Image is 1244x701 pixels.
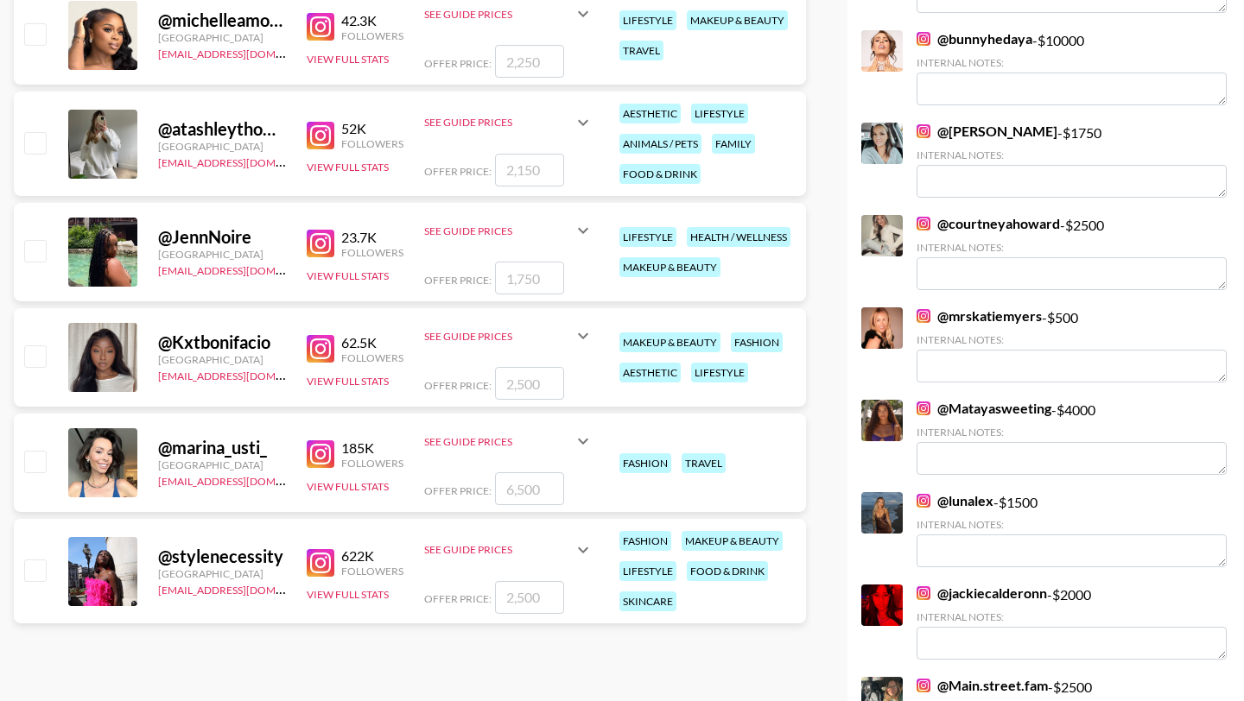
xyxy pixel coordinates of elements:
div: lifestyle [619,10,676,30]
div: Internal Notes: [917,333,1227,346]
img: Instagram [917,586,930,600]
a: @lunalex [917,492,993,509]
div: Internal Notes: [917,426,1227,439]
div: animals / pets [619,134,701,154]
input: 2,500 [495,367,564,400]
div: family [712,134,755,154]
div: See Guide Prices [424,116,573,129]
a: @Main.street.fam [917,677,1048,694]
div: 622K [341,547,403,565]
span: Offer Price: [424,165,492,178]
div: travel [619,41,663,60]
div: Followers [341,351,403,364]
a: [EMAIL_ADDRESS][DOMAIN_NAME] [158,580,332,597]
div: - $ 1750 [917,123,1227,198]
div: 42.3K [341,12,403,29]
img: Instagram [917,494,930,508]
span: Offer Price: [424,57,492,70]
a: [EMAIL_ADDRESS][DOMAIN_NAME] [158,366,332,382]
a: [EMAIL_ADDRESS][DOMAIN_NAME] [158,44,332,60]
a: @Matayasweeting [917,400,1051,417]
div: @ stylenecessity [158,546,286,567]
div: - $ 500 [917,307,1227,382]
div: travel [682,453,726,473]
div: See Guide Prices [424,543,573,556]
div: food & drink [687,561,768,581]
img: Instagram [917,217,930,231]
div: [GEOGRAPHIC_DATA] [158,31,286,44]
div: Followers [341,457,403,470]
div: [GEOGRAPHIC_DATA] [158,567,286,580]
div: Internal Notes: [917,518,1227,531]
span: Offer Price: [424,484,492,497]
button: View Full Stats [307,53,389,66]
div: Internal Notes: [917,148,1227,161]
button: View Full Stats [307,480,389,493]
div: skincare [619,591,676,611]
div: See Guide Prices [424,435,573,448]
a: [EMAIL_ADDRESS][DOMAIN_NAME] [158,261,332,277]
div: @ atashleythomas [158,118,286,140]
div: makeup & beauty [682,531,783,551]
div: [GEOGRAPHIC_DATA] [158,353,286,366]
div: 62.5K [341,334,403,351]
div: See Guide Prices [424,210,593,251]
img: Instagram [307,335,334,363]
input: 2,500 [495,581,564,614]
img: Instagram [917,679,930,692]
div: @ Kxtbonifacio [158,332,286,353]
div: 185K [341,439,403,457]
div: fashion [619,453,671,473]
div: - $ 10000 [917,30,1227,105]
div: - $ 2000 [917,584,1227,660]
span: Offer Price: [424,592,492,605]
div: See Guide Prices [424,8,573,21]
a: [EMAIL_ADDRESS][DOMAIN_NAME] [158,471,332,488]
div: makeup & beauty [619,332,720,352]
div: [GEOGRAPHIC_DATA] [158,458,286,471]
a: @courtneyahoward [917,215,1060,232]
a: @[PERSON_NAME] [917,123,1057,140]
input: 2,150 [495,154,564,186]
div: aesthetic [619,104,681,123]
div: lifestyle [691,104,748,123]
div: See Guide Prices [424,529,593,571]
div: 23.7K [341,229,403,246]
div: - $ 1500 [917,492,1227,567]
div: 52K [341,120,403,137]
div: Followers [341,29,403,42]
div: Internal Notes: [917,56,1227,69]
div: @ marina_usti_ [158,437,286,458]
div: health / wellness [687,227,790,247]
input: 6,500 [495,472,564,505]
div: lifestyle [691,363,748,382]
input: 2,250 [495,45,564,78]
div: - $ 4000 [917,400,1227,475]
div: fashion [619,531,671,551]
a: @mrskatiemyers [917,307,1042,325]
button: View Full Stats [307,375,389,388]
span: Offer Price: [424,274,492,287]
div: [GEOGRAPHIC_DATA] [158,140,286,153]
div: See Guide Prices [424,420,593,462]
div: aesthetic [619,363,681,382]
div: fashion [731,332,783,352]
a: [EMAIL_ADDRESS][DOMAIN_NAME] [158,153,332,169]
img: Instagram [307,230,334,257]
div: Followers [341,246,403,259]
div: See Guide Prices [424,102,593,143]
div: See Guide Prices [424,224,573,237]
div: lifestyle [619,227,676,247]
div: See Guide Prices [424,315,593,357]
button: View Full Stats [307,269,389,282]
div: Followers [341,137,403,150]
div: Internal Notes: [917,241,1227,254]
div: Internal Notes: [917,610,1227,623]
div: lifestyle [619,561,676,581]
div: food & drink [619,164,701,184]
div: [GEOGRAPHIC_DATA] [158,248,286,261]
div: - $ 2500 [917,215,1227,290]
img: Instagram [917,401,930,415]
img: Instagram [917,309,930,323]
img: Instagram [307,13,334,41]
